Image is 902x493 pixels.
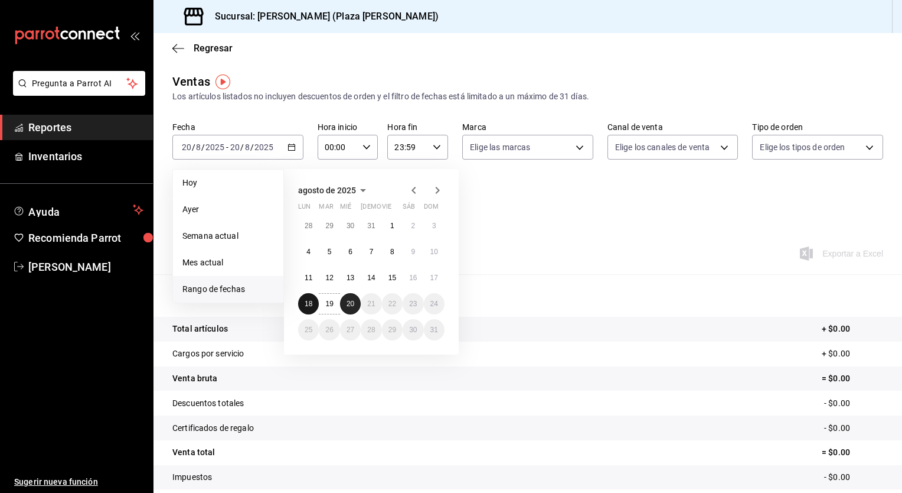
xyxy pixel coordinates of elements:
button: 24 de agosto de 2025 [424,293,445,314]
abbr: 21 de agosto de 2025 [367,300,375,308]
p: Impuestos [172,471,212,484]
button: 29 de agosto de 2025 [382,319,403,340]
abbr: 27 de agosto de 2025 [347,326,354,334]
button: 30 de julio de 2025 [340,215,361,236]
p: Descuentos totales [172,397,244,410]
button: 28 de julio de 2025 [298,215,319,236]
span: / [201,142,205,152]
abbr: 15 de agosto de 2025 [388,274,396,282]
button: 8 de agosto de 2025 [382,241,403,262]
abbr: 9 de agosto de 2025 [411,248,415,256]
p: - $0.00 [824,471,883,484]
label: Canal de venta [607,123,738,131]
button: 9 de agosto de 2025 [403,241,423,262]
button: 30 de agosto de 2025 [403,319,423,340]
p: + $0.00 [822,323,883,335]
p: - $0.00 [824,422,883,434]
abbr: miércoles [340,203,351,215]
span: Elige los tipos de orden [760,141,845,153]
abbr: 29 de julio de 2025 [325,222,333,230]
span: Regresar [194,43,233,54]
h3: Sucursal: [PERSON_NAME] (Plaza [PERSON_NAME]) [205,9,439,24]
button: 3 de agosto de 2025 [424,215,445,236]
span: agosto de 2025 [298,186,356,195]
button: 7 de agosto de 2025 [361,241,381,262]
abbr: 10 de agosto de 2025 [430,248,438,256]
p: Certificados de regalo [172,422,254,434]
span: Pregunta a Parrot AI [32,77,127,90]
button: 6 de agosto de 2025 [340,241,361,262]
abbr: 28 de agosto de 2025 [367,326,375,334]
span: Elige las marcas [470,141,530,153]
abbr: 20 de agosto de 2025 [347,300,354,308]
abbr: 29 de agosto de 2025 [388,326,396,334]
abbr: 7 de agosto de 2025 [370,248,374,256]
abbr: 8 de agosto de 2025 [390,248,394,256]
button: 28 de agosto de 2025 [361,319,381,340]
label: Hora inicio [318,123,378,131]
p: - $0.00 [824,397,883,410]
span: Mes actual [182,257,274,269]
button: 27 de agosto de 2025 [340,319,361,340]
p: Venta bruta [172,372,217,385]
p: Venta total [172,446,215,459]
button: 25 de agosto de 2025 [298,319,319,340]
span: Reportes [28,119,143,135]
span: - [226,142,228,152]
button: 16 de agosto de 2025 [403,267,423,288]
button: 20 de agosto de 2025 [340,293,361,314]
abbr: 16 de agosto de 2025 [409,274,417,282]
label: Hora fin [387,123,448,131]
input: -- [230,142,240,152]
button: 31 de julio de 2025 [361,215,381,236]
abbr: 17 de agosto de 2025 [430,274,438,282]
button: 19 de agosto de 2025 [319,293,339,314]
span: Ayer [182,203,274,216]
button: Tooltip marker [215,74,230,89]
button: 4 de agosto de 2025 [298,241,319,262]
abbr: jueves [361,203,430,215]
abbr: sábado [403,203,415,215]
abbr: 14 de agosto de 2025 [367,274,375,282]
span: / [192,142,195,152]
abbr: 22 de agosto de 2025 [388,300,396,308]
label: Tipo de orden [752,123,883,131]
button: 17 de agosto de 2025 [424,267,445,288]
abbr: 2 de agosto de 2025 [411,222,415,230]
abbr: 11 de agosto de 2025 [305,274,312,282]
button: 22 de agosto de 2025 [382,293,403,314]
abbr: 26 de agosto de 2025 [325,326,333,334]
abbr: 12 de agosto de 2025 [325,274,333,282]
button: Regresar [172,43,233,54]
div: Ventas [172,73,210,90]
p: Total artículos [172,323,228,335]
button: 2 de agosto de 2025 [403,215,423,236]
abbr: domingo [424,203,439,215]
abbr: 19 de agosto de 2025 [325,300,333,308]
input: -- [244,142,250,152]
input: -- [181,142,192,152]
abbr: 4 de agosto de 2025 [306,248,311,256]
button: 21 de agosto de 2025 [361,293,381,314]
p: Cargos por servicio [172,348,244,360]
span: Rango de fechas [182,283,274,296]
span: / [240,142,244,152]
button: agosto de 2025 [298,183,370,197]
span: Semana actual [182,230,274,242]
abbr: 23 de agosto de 2025 [409,300,417,308]
input: ---- [254,142,274,152]
button: open_drawer_menu [130,31,139,40]
p: + $0.00 [822,348,883,360]
button: 12 de agosto de 2025 [319,267,339,288]
button: 26 de agosto de 2025 [319,319,339,340]
button: 1 de agosto de 2025 [382,215,403,236]
abbr: 28 de julio de 2025 [305,222,312,230]
button: 15 de agosto de 2025 [382,267,403,288]
abbr: 31 de agosto de 2025 [430,326,438,334]
span: Inventarios [28,148,143,164]
button: 18 de agosto de 2025 [298,293,319,314]
abbr: 18 de agosto de 2025 [305,300,312,308]
div: Los artículos listados no incluyen descuentos de orden y el filtro de fechas está limitado a un m... [172,90,883,103]
button: 5 de agosto de 2025 [319,241,339,262]
abbr: 25 de agosto de 2025 [305,326,312,334]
